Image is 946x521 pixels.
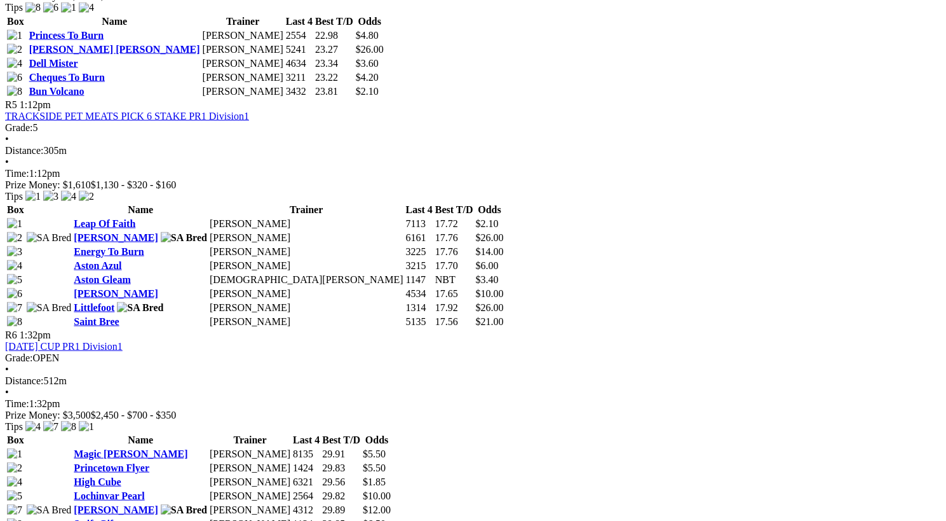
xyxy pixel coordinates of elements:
td: [PERSON_NAME] [209,475,291,488]
img: 6 [7,71,22,83]
span: Grade: [5,122,33,132]
span: • [5,363,9,374]
td: [PERSON_NAME] [209,245,404,258]
td: [PERSON_NAME] [209,489,291,502]
a: Lochinvar Pearl [74,490,144,501]
a: [PERSON_NAME] [74,288,158,298]
img: 8 [25,2,41,13]
a: Princess To Burn [29,29,104,40]
th: Trainer [209,433,291,446]
span: • [5,386,9,397]
td: [DEMOGRAPHIC_DATA][PERSON_NAME] [209,273,404,286]
td: 23.81 [314,85,354,97]
span: Tips [5,420,23,431]
a: Magic [PERSON_NAME] [74,448,187,459]
span: Time: [5,167,29,178]
div: Prize Money: $3,500 [5,409,941,420]
th: Best T/D [314,15,354,27]
td: 1147 [405,273,433,286]
div: 5 [5,122,941,133]
td: [PERSON_NAME] [209,447,291,460]
div: 1:32pm [5,398,941,409]
img: 2 [79,190,94,202]
a: Energy To Burn [74,246,144,256]
img: 6 [7,288,22,299]
img: 4 [61,190,76,202]
th: Odds [475,203,504,216]
img: 2 [7,232,22,243]
img: 5 [7,274,22,285]
td: 17.72 [435,217,474,230]
td: 29.56 [321,475,361,488]
div: 512m [5,375,941,386]
img: 1 [25,190,41,202]
img: 1 [79,420,94,432]
img: 1 [7,29,22,41]
div: OPEN [5,352,941,363]
th: Trainer [209,203,404,216]
a: [DATE] CUP PR1 Division1 [5,340,123,351]
span: R5 [5,99,17,109]
span: Tips [5,190,23,201]
td: 17.65 [435,287,474,300]
td: 3225 [405,245,433,258]
td: 3432 [285,85,313,97]
td: 29.91 [321,447,361,460]
img: 1 [7,218,22,229]
th: Odds [355,15,384,27]
span: Tips [5,2,23,13]
td: [PERSON_NAME] [202,43,284,55]
td: 5135 [405,315,433,328]
span: $2.10 [475,218,498,228]
div: 1:12pm [5,167,941,179]
th: Last 4 [292,433,320,446]
th: Best T/D [321,433,361,446]
img: SA Bred [27,504,72,515]
td: 17.92 [435,301,474,314]
img: 4 [25,420,41,432]
img: 3 [43,190,58,202]
span: • [5,156,9,167]
a: [PERSON_NAME] [PERSON_NAME] [29,43,200,54]
td: 29.89 [321,503,361,516]
span: $26.00 [475,232,503,242]
span: Box [7,15,24,26]
span: Time: [5,398,29,408]
span: $4.80 [356,29,379,40]
td: 2554 [285,29,313,41]
img: SA Bred [117,302,163,313]
td: 17.70 [435,259,474,272]
span: $1,130 - $320 - $160 [91,179,177,190]
img: 4 [7,476,22,487]
a: Aston Azul [74,260,121,270]
span: $14.00 [475,246,503,256]
img: SA Bred [27,302,72,313]
img: 7 [7,302,22,313]
span: $1.85 [363,476,386,487]
span: $12.00 [363,504,391,515]
a: High Cube [74,476,121,487]
td: 6161 [405,231,433,244]
span: Grade: [5,352,33,363]
a: Littlefoot [74,302,114,312]
span: Distance: [5,375,43,386]
a: Cheques To Burn [29,71,105,82]
img: 4 [79,2,94,13]
span: R6 [5,329,17,340]
td: 17.76 [435,245,474,258]
td: 23.27 [314,43,354,55]
span: $6.00 [475,260,498,270]
a: Saint Bree [74,316,119,326]
span: $2.10 [356,85,379,96]
th: Name [73,433,208,446]
td: [PERSON_NAME] [209,231,404,244]
img: 1 [61,2,76,13]
a: Dell Mister [29,57,78,68]
td: 22.98 [314,29,354,41]
img: 5 [7,490,22,501]
th: Last 4 [285,15,313,27]
span: $3.40 [475,274,498,284]
td: 8135 [292,447,320,460]
span: Distance: [5,144,43,155]
td: 7113 [405,217,433,230]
